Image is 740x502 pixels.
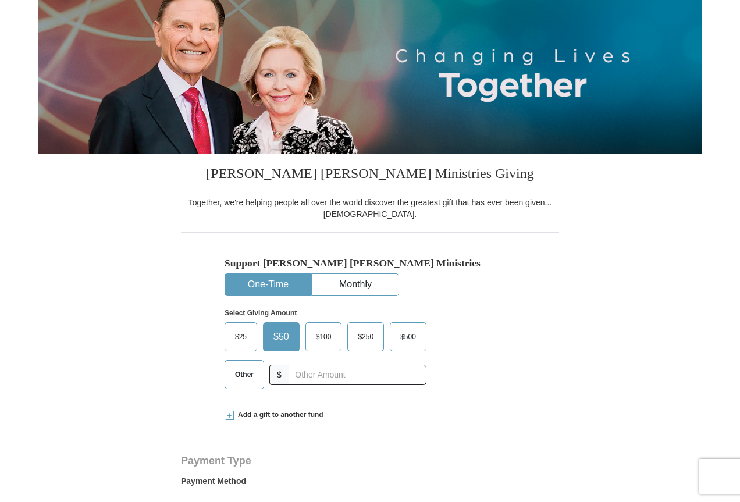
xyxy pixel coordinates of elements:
[225,274,311,295] button: One-Time
[268,328,295,346] span: $50
[312,274,399,295] button: Monthly
[229,366,259,383] span: Other
[289,365,426,385] input: Other Amount
[181,154,559,197] h3: [PERSON_NAME] [PERSON_NAME] Ministries Giving
[394,328,422,346] span: $500
[181,475,559,493] label: Payment Method
[181,456,559,465] h4: Payment Type
[181,197,559,220] div: Together, we're helping people all over the world discover the greatest gift that has ever been g...
[229,328,252,346] span: $25
[269,365,289,385] span: $
[225,309,297,317] strong: Select Giving Amount
[352,328,379,346] span: $250
[234,410,323,420] span: Add a gift to another fund
[310,328,337,346] span: $100
[225,257,515,269] h5: Support [PERSON_NAME] [PERSON_NAME] Ministries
